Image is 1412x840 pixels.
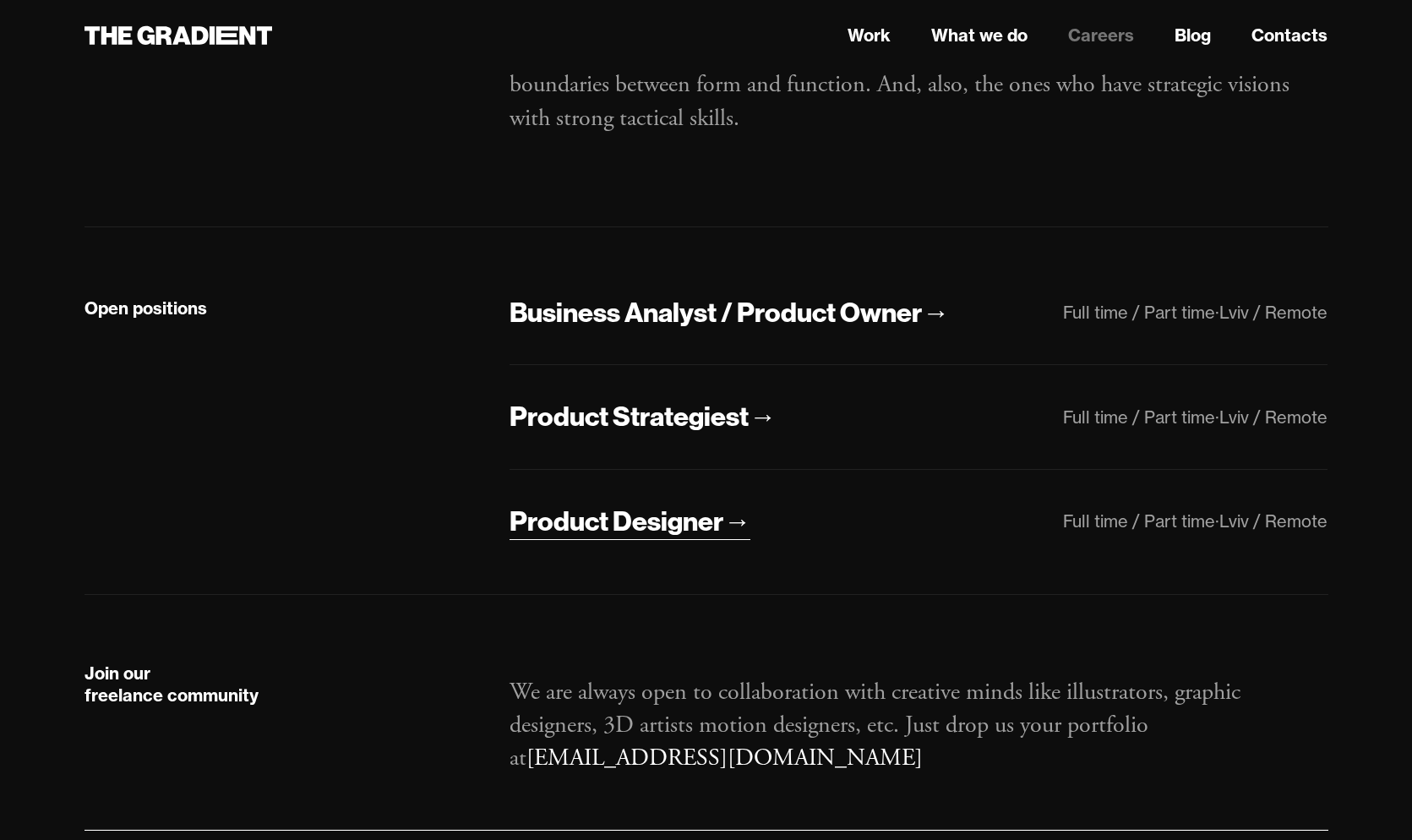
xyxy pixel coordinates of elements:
[510,295,949,331] a: Business Analyst / Product Owner→
[1219,406,1327,428] div: Lviv / Remote
[510,399,749,434] div: Product Strategiest
[510,399,776,435] a: Product Strategiest→
[510,295,922,330] div: Business Analyst / Product Owner
[922,295,949,330] div: →
[526,743,923,773] a: [EMAIL_ADDRESS][DOMAIN_NAME]
[723,504,750,539] div: →
[1063,406,1215,428] div: Full time / Part time
[510,504,723,539] div: Product Designer
[1215,406,1219,428] div: ·
[1251,23,1327,48] a: Contacts
[1175,23,1211,48] a: Blog
[1219,510,1327,532] div: Lviv / Remote
[1215,302,1219,323] div: ·
[1063,510,1215,532] div: Full time / Part time
[749,399,776,434] div: →
[1063,302,1215,323] div: Full time / Part time
[1068,23,1134,48] a: Careers
[510,676,1327,776] p: We are always open to collaboration with creative minds like illustrators, graphic designers, 3D ...
[1219,302,1327,323] div: Lviv / Remote
[85,297,207,319] strong: Open positions
[848,23,891,48] a: Work
[1215,510,1219,532] div: ·
[85,663,259,706] strong: Join our freelance community
[931,23,1028,48] a: What we do
[510,504,750,540] a: Product Designer→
